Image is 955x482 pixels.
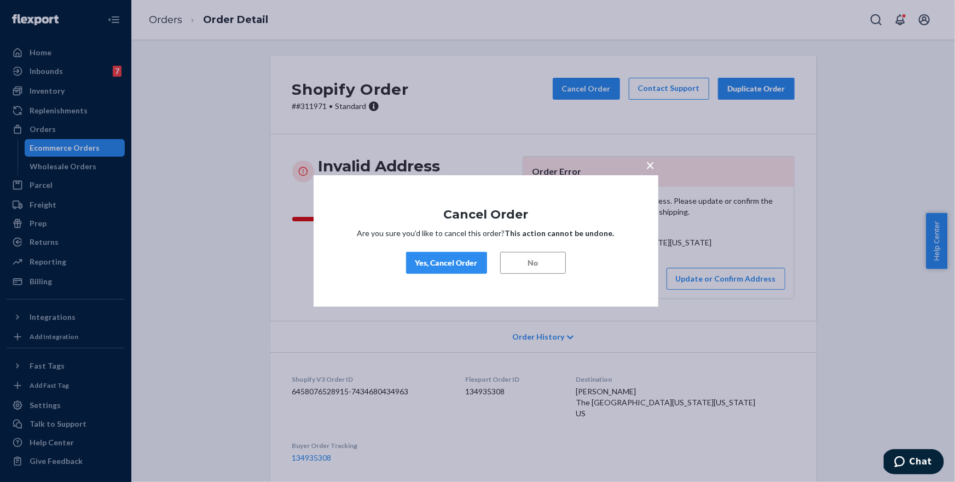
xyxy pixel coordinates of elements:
p: Are you sure you’d like to cancel this order? [346,228,626,239]
button: No [500,252,566,274]
div: Yes, Cancel Order [415,257,478,268]
span: × [646,156,655,174]
strong: This action cannot be undone. [505,228,615,238]
h1: Cancel Order [346,208,626,221]
iframe: Opens a widget where you can chat to one of our agents [884,449,944,477]
button: Yes, Cancel Order [406,252,487,274]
